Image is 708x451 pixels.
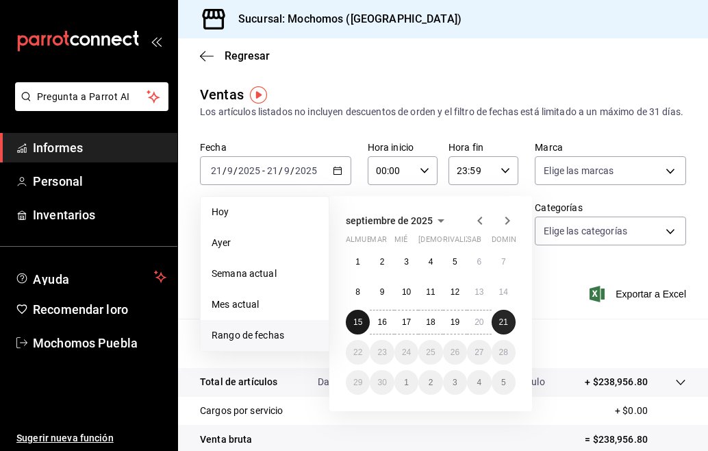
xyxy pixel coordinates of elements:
font: Rango de fechas [212,330,284,341]
font: Los artículos listados no incluyen descuentos de orden y el filtro de fechas está limitado a un m... [200,106,683,117]
font: Mochomos Puebla [33,336,138,350]
font: / [290,165,294,176]
abbr: 21 de septiembre de 2025 [499,317,508,327]
input: -- [266,165,279,176]
abbr: miércoles [394,235,407,249]
abbr: 3 de septiembre de 2025 [404,257,409,267]
button: 2 de septiembre de 2025 [370,249,394,274]
font: Marca [535,142,563,153]
input: -- [210,165,223,176]
input: -- [227,165,233,176]
button: 19 de septiembre de 2025 [443,310,467,334]
abbr: 18 de septiembre de 2025 [426,317,435,327]
font: 14 [499,287,508,297]
font: 1 [404,378,409,387]
font: Hoy [212,206,229,217]
font: 1 [355,257,360,267]
abbr: 1 de octubre de 2025 [404,378,409,387]
font: 23 [377,348,386,357]
font: mar [370,235,386,244]
abbr: 4 de septiembre de 2025 [429,257,433,267]
font: mié [394,235,407,244]
abbr: 29 de septiembre de 2025 [353,378,362,387]
font: 29 [353,378,362,387]
abbr: 27 de septiembre de 2025 [475,348,483,357]
font: 11 [426,287,435,297]
abbr: 23 de septiembre de 2025 [377,348,386,357]
abbr: 12 de septiembre de 2025 [451,287,459,297]
font: 4 [429,257,433,267]
font: 30 [377,378,386,387]
button: 1 de octubre de 2025 [394,370,418,395]
font: 8 [355,287,360,297]
button: 5 de septiembre de 2025 [443,249,467,274]
abbr: 3 de octubre de 2025 [453,378,457,387]
button: 20 de septiembre de 2025 [467,310,491,334]
button: septiembre de 2025 [346,212,449,229]
font: Ayuda [33,272,70,287]
font: rivalizar [443,235,481,244]
font: septiembre de 2025 [346,215,433,226]
font: Sucursal: Mochomos ([GEOGRAPHIC_DATA]) [238,12,462,25]
font: + $0.00 [615,405,648,416]
font: + $238,956.80 [585,376,648,387]
abbr: viernes [443,235,481,249]
button: abrir_cajón_menú [151,36,162,47]
font: 13 [475,287,483,297]
font: 17 [402,317,411,327]
font: 15 [353,317,362,327]
abbr: 10 de septiembre de 2025 [402,287,411,297]
font: Hora fin [448,142,483,153]
button: Pregunta a Parrot AI [15,82,168,111]
button: 26 de septiembre de 2025 [443,340,467,365]
font: [DEMOGRAPHIC_DATA] [418,235,499,244]
font: 21 [499,317,508,327]
font: Venta bruta [200,434,252,445]
abbr: 1 de septiembre de 2025 [355,257,360,267]
button: 30 de septiembre de 2025 [370,370,394,395]
button: 10 de septiembre de 2025 [394,280,418,304]
abbr: 30 de septiembre de 2025 [377,378,386,387]
font: 10 [402,287,411,297]
abbr: 24 de septiembre de 2025 [402,348,411,357]
font: 18 [426,317,435,327]
abbr: 17 de septiembre de 2025 [402,317,411,327]
font: 16 [377,317,386,327]
button: 21 de septiembre de 2025 [492,310,516,334]
abbr: 15 de septiembre de 2025 [353,317,362,327]
img: Marcador de información sobre herramientas [250,86,267,103]
font: Regresar [225,49,270,62]
button: 17 de septiembre de 2025 [394,310,418,334]
font: Ventas [200,86,244,103]
font: = $238,956.80 [585,434,648,445]
font: 2 [429,378,433,387]
font: Elige las marcas [544,165,614,176]
button: 28 de septiembre de 2025 [492,340,516,365]
button: 23 de septiembre de 2025 [370,340,394,365]
font: Ayer [212,237,231,248]
font: 19 [451,317,459,327]
button: 24 de septiembre de 2025 [394,340,418,365]
abbr: 8 de septiembre de 2025 [355,287,360,297]
abbr: 22 de septiembre de 2025 [353,348,362,357]
button: 6 de septiembre de 2025 [467,249,491,274]
abbr: 7 de septiembre de 2025 [501,257,506,267]
abbr: 25 de septiembre de 2025 [426,348,435,357]
button: 11 de septiembre de 2025 [418,280,442,304]
font: 28 [499,348,508,357]
abbr: 26 de septiembre de 2025 [451,348,459,357]
abbr: 2 de septiembre de 2025 [380,257,385,267]
button: 18 de septiembre de 2025 [418,310,442,334]
font: Elige las categorías [544,225,627,236]
font: 9 [380,287,385,297]
button: 1 de septiembre de 2025 [346,249,370,274]
button: Regresar [200,49,270,62]
font: 26 [451,348,459,357]
font: / [223,165,227,176]
abbr: 2 de octubre de 2025 [429,378,433,387]
button: 9 de septiembre de 2025 [370,280,394,304]
font: Semana actual [212,268,277,279]
button: 16 de septiembre de 2025 [370,310,394,334]
font: Da clic en la fila para ver el detalle por tipo de artículo [318,376,545,387]
font: dominio [492,235,524,244]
